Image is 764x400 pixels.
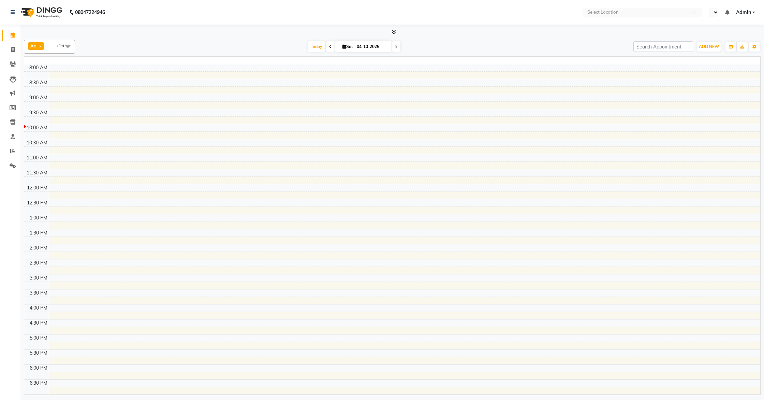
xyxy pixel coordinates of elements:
[28,380,49,387] div: 6:30 PM
[28,349,49,357] div: 5:30 PM
[28,365,49,372] div: 6:00 PM
[39,43,42,48] a: x
[28,289,49,297] div: 3:30 PM
[25,124,49,131] div: 10:00 AM
[56,43,69,48] span: +16
[28,244,49,252] div: 2:00 PM
[699,44,719,49] span: ADD NEW
[736,9,751,16] span: Admin
[28,274,49,282] div: 3:00 PM
[28,79,49,86] div: 8:30 AM
[697,42,721,52] button: ADD NEW
[308,41,325,52] span: Today
[28,109,49,116] div: 9:30 AM
[28,64,49,71] div: 8:00 AM
[30,43,39,48] span: Anil
[26,199,49,206] div: 12:30 PM
[355,42,389,52] input: 2025-10-04
[28,304,49,312] div: 4:00 PM
[633,41,693,52] input: Search Appointment
[25,139,49,146] div: 10:30 AM
[28,259,49,267] div: 2:30 PM
[25,169,49,176] div: 11:30 AM
[25,154,49,161] div: 11:00 AM
[587,9,619,16] div: Select Location
[28,229,49,237] div: 1:30 PM
[17,3,64,22] img: logo
[28,214,49,222] div: 1:00 PM
[28,94,49,101] div: 9:00 AM
[26,184,49,191] div: 12:00 PM
[28,334,49,342] div: 5:00 PM
[75,3,105,22] b: 08047224946
[28,319,49,327] div: 4:30 PM
[341,44,355,49] span: Sat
